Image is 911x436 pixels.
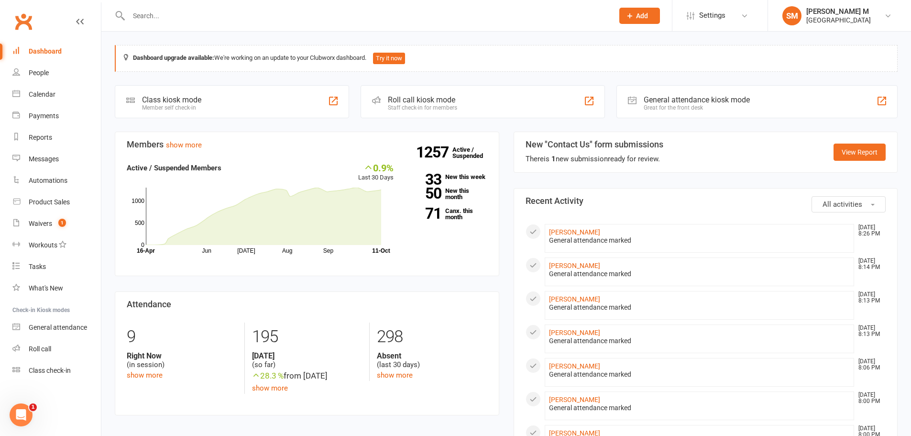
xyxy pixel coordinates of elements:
div: People [29,69,49,77]
button: All activities [812,196,886,212]
a: show more [377,371,413,380]
div: 0.9% [358,162,394,173]
strong: 1257 [416,145,452,159]
div: from [DATE] [252,369,362,382]
div: Reports [29,134,52,141]
strong: Dashboard upgrade available: [133,54,214,61]
iframe: Intercom live chat [10,403,33,426]
strong: Absent [377,351,487,360]
div: Tasks [29,263,46,270]
div: Dashboard [29,47,62,55]
a: What's New [12,278,101,299]
a: [PERSON_NAME] [549,362,600,370]
a: Automations [12,170,101,191]
a: People [12,62,101,84]
a: Roll call [12,338,101,360]
div: Payments [29,112,59,120]
strong: 1 [551,155,556,163]
div: 195 [252,323,362,351]
a: [PERSON_NAME] [549,228,600,236]
strong: Right Now [127,351,237,360]
a: show more [252,384,288,392]
h3: New "Contact Us" form submissions [526,140,663,149]
a: show more [166,141,202,149]
div: [GEOGRAPHIC_DATA] [806,16,871,24]
div: General attendance marked [549,236,850,245]
h3: Attendance [127,300,487,309]
strong: Active / Suspended Members [127,164,221,172]
strong: 71 [408,206,441,221]
div: General attendance [29,324,87,331]
div: (last 30 days) [377,351,487,369]
a: [PERSON_NAME] [549,396,600,403]
strong: [DATE] [252,351,362,360]
div: (in session) [127,351,237,369]
a: Dashboard [12,41,101,62]
div: Staff check-in for members [388,104,457,111]
button: Try it now [373,53,405,64]
a: Calendar [12,84,101,105]
div: General attendance marked [549,303,850,312]
span: Add [636,12,648,20]
div: Roll call kiosk mode [388,95,457,104]
a: 71Canx. this month [408,208,487,220]
span: All activities [823,200,862,209]
div: General attendance marked [549,270,850,278]
h3: Members [127,140,487,149]
a: Clubworx [11,10,35,34]
a: Product Sales [12,191,101,213]
a: Reports [12,127,101,148]
time: [DATE] 8:00 PM [854,392,885,404]
a: show more [127,371,163,380]
div: Great for the front desk [644,104,750,111]
div: General attendance kiosk mode [644,95,750,104]
time: [DATE] 8:13 PM [854,291,885,304]
div: Class check-in [29,367,71,374]
time: [DATE] 8:26 PM [854,224,885,237]
a: 50New this month [408,188,487,200]
a: Class kiosk mode [12,360,101,381]
div: Class kiosk mode [142,95,201,104]
time: [DATE] 8:06 PM [854,358,885,371]
a: General attendance kiosk mode [12,317,101,338]
div: General attendance marked [549,404,850,412]
span: 1 [29,403,37,411]
time: [DATE] 8:13 PM [854,325,885,337]
a: Waivers 1 [12,213,101,235]
a: [PERSON_NAME] [549,295,600,303]
div: Last 30 Days [358,162,394,183]
div: 298 [377,323,487,351]
div: Calendar [29,90,55,98]
div: 9 [127,323,237,351]
span: 1 [58,219,66,227]
a: View Report [834,144,886,161]
div: What's New [29,284,63,292]
div: (so far) [252,351,362,369]
a: [PERSON_NAME] [549,329,600,336]
a: Workouts [12,235,101,256]
h3: Recent Activity [526,196,886,206]
div: General attendance marked [549,337,850,345]
div: SM [782,6,801,25]
div: [PERSON_NAME] M [806,7,871,16]
a: 1257Active / Suspended [452,139,494,166]
div: Messages [29,155,59,163]
a: [PERSON_NAME] [549,262,600,269]
span: Settings [699,5,725,26]
div: Waivers [29,220,52,227]
div: Roll call [29,345,51,353]
input: Search... [126,9,607,22]
a: Payments [12,105,101,127]
div: Workouts [29,241,57,249]
a: Messages [12,148,101,170]
strong: 33 [408,172,441,187]
div: There is new submission ready for review. [526,153,663,165]
a: Tasks [12,256,101,278]
button: Add [619,8,660,24]
div: General attendance marked [549,370,850,379]
div: Automations [29,177,67,184]
strong: 50 [408,186,441,201]
div: Product Sales [29,198,70,206]
time: [DATE] 8:14 PM [854,258,885,270]
a: 33New this week [408,174,487,180]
